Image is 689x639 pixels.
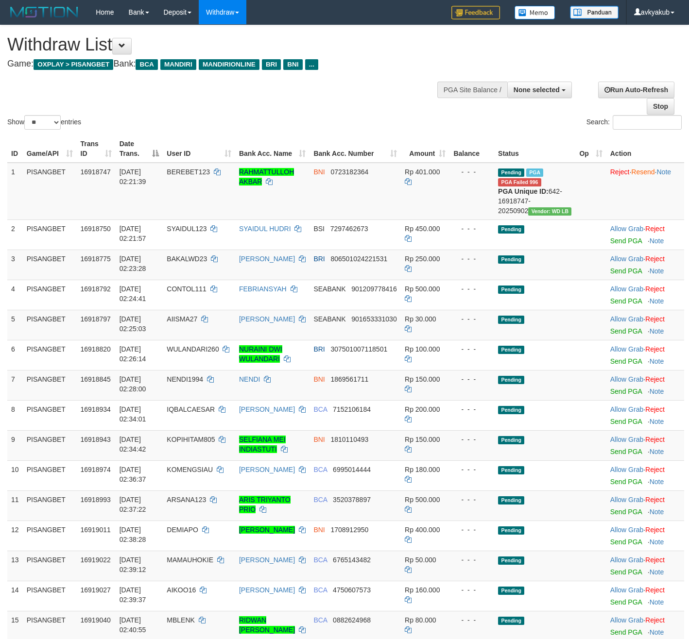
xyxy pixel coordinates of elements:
a: Allow Grab [610,526,643,534]
div: - - - [453,374,490,384]
td: 1 [7,163,23,220]
td: 14 [7,581,23,611]
span: Rp 401.000 [405,168,440,176]
td: PISANGBET [23,521,77,551]
a: Send PGA [610,598,642,606]
span: 16918797 [81,315,111,323]
th: Game/API: activate to sort column ascending [23,135,77,163]
td: PISANGBET [23,460,77,490]
span: BNI [313,436,325,443]
a: Send PGA [610,478,642,486]
button: None selected [507,82,572,98]
span: Vendor URL: https://dashboard.q2checkout.com/secure [528,207,571,216]
span: CONTOL111 [167,285,206,293]
span: Copy 901653331030 to clipboard [351,315,396,323]
span: Copy 1869561711 to clipboard [330,375,368,383]
img: Button%20Memo.svg [515,6,555,19]
span: [DATE] 02:34:42 [120,436,146,453]
div: - - - [453,615,490,625]
h4: Game: Bank: [7,59,449,69]
th: Status [494,135,575,163]
span: MAMAUHOKIE [167,556,213,564]
span: Copy 806501024221531 to clipboard [330,255,387,263]
a: SELFIANA MEI INDIASTUTI [239,436,286,453]
td: · [606,551,684,581]
a: Allow Grab [610,255,643,263]
span: Rp 100.000 [405,345,440,353]
div: - - - [453,167,490,177]
span: [DATE] 02:34:01 [120,405,146,423]
span: 16919040 [81,616,111,624]
span: OXPLAY > PISANGBET [34,59,113,70]
a: Reject [645,315,665,323]
span: [DATE] 02:37:22 [120,496,146,513]
span: 16918943 [81,436,111,443]
th: User ID: activate to sort column ascending [163,135,235,163]
span: · [610,466,645,473]
span: BSI [313,225,325,233]
a: Send PGA [610,448,642,455]
td: · [606,340,684,370]
span: · [610,436,645,443]
a: Reject [645,496,665,504]
a: Allow Grab [610,375,643,383]
a: [PERSON_NAME] [239,466,295,473]
a: [PERSON_NAME] [239,586,295,594]
td: · [606,219,684,250]
td: PISANGBET [23,280,77,310]
a: Note [650,357,664,365]
span: BNI [283,59,302,70]
span: Copy 307501007118501 to clipboard [330,345,387,353]
span: Copy 6995014444 to clipboard [333,466,371,473]
td: PISANGBET [23,250,77,280]
div: - - - [453,465,490,474]
div: - - - [453,284,490,294]
td: · [606,370,684,400]
td: PISANGBET [23,219,77,250]
span: Pending [498,556,524,565]
span: [DATE] 02:23:28 [120,255,146,272]
th: Trans ID: activate to sort column ascending [77,135,116,163]
span: BNI [313,375,325,383]
a: Note [650,508,664,516]
td: PISANGBET [23,430,77,460]
span: Copy 1810110493 to clipboard [330,436,368,443]
img: MOTION_logo.png [7,5,81,19]
a: Send PGA [610,628,642,636]
div: - - - [453,585,490,595]
td: PISANGBET [23,370,77,400]
a: Reject [645,285,665,293]
span: · [610,315,645,323]
span: Rp 450.000 [405,225,440,233]
span: [DATE] 02:39:12 [120,556,146,573]
td: 2 [7,219,23,250]
span: 16918993 [81,496,111,504]
div: - - - [453,555,490,565]
span: [DATE] 02:36:37 [120,466,146,483]
span: Pending [498,466,524,474]
span: [DATE] 02:24:41 [120,285,146,303]
span: 16918820 [81,345,111,353]
td: · [606,250,684,280]
span: Pending [498,255,524,264]
span: Rp 160.000 [405,586,440,594]
span: AIISMA27 [167,315,197,323]
td: 642-16918747-20250902 [494,163,575,220]
a: Allow Grab [610,466,643,473]
select: Showentries [24,115,61,130]
span: [DATE] 02:25:03 [120,315,146,333]
a: Send PGA [610,387,642,395]
div: - - - [453,254,490,264]
img: Feedback.jpg [451,6,500,19]
span: Rp 500.000 [405,285,440,293]
span: [DATE] 02:21:39 [120,168,146,185]
a: Send PGA [610,508,642,516]
span: KOPIHITAM805 [167,436,215,443]
a: Reject [645,345,665,353]
td: · · [606,163,684,220]
span: 16919022 [81,556,111,564]
span: BCA [313,496,327,504]
span: · [610,556,645,564]
td: 5 [7,310,23,340]
td: 3 [7,250,23,280]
